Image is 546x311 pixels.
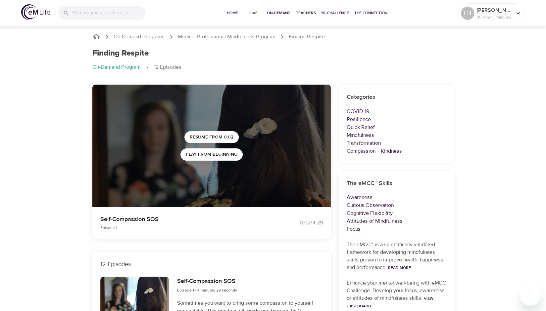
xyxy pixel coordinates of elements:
span: On-Demand [267,10,291,17]
p: 25 Mindful Minutes [477,14,512,20]
span: Live [246,10,262,17]
p: Attitudes of Mindfulness [347,217,446,225]
h6: The eMCC™ Skills [347,179,446,188]
p: Compassion + Kindness [347,147,446,155]
span: Home [224,10,240,17]
p: 12 Episodes [154,63,181,71]
p: Finding Respite [289,33,325,41]
a: On-Demand Programs [114,33,165,41]
a: Read More [388,265,411,270]
img: logo [21,4,50,20]
span: Resume from 0:02 [190,133,233,141]
button: Play from beginning [180,148,243,161]
p: Curious Observation [347,201,446,209]
p: Focus [347,225,446,233]
iframe: Button to launch messaging window [520,285,541,306]
div: 0:02 / 4:29 [273,219,323,227]
span: Teachers [296,10,316,17]
p: Mindfulness [347,131,446,139]
h6: Self-Compassion SOS [177,277,237,286]
p: COVID-19 [347,107,446,115]
p: On-Demand Program [92,63,141,71]
a: Medical Professional Mindfulness Program [178,33,275,41]
button: Resume from 0:02 [184,131,239,143]
p: The eMCC™ is a scientifically validated framework for developing mindfulness skills proven to imp... [347,241,446,271]
nav: breadcrumb [92,33,454,41]
p: [PERSON_NAME] [477,6,512,14]
div: EB [461,7,474,20]
input: Find programs, teachers, etc... [72,6,146,20]
p: Cognitive Flexibility [347,209,446,217]
p: Quick Relief [347,123,446,131]
nav: breadcrumb [92,63,454,71]
p: Awareness [347,193,446,201]
h6: Categories [347,93,446,102]
p: Resilience [347,115,446,123]
p: Episode 1 [100,225,265,231]
span: The Connection [354,10,387,17]
span: Play from beginning [186,150,237,159]
h1: Finding Respite [92,49,149,58]
p: Transformation [347,139,446,147]
p: 12 Episodes [100,260,323,269]
a: View Dashboard [347,296,433,309]
p: Enhance your mental well-being with eMCC Challenge. Develop your focus, awareness or attitudes of... [347,279,446,310]
span: 1% Challenge [321,10,349,17]
span: Episode 1 - 4 minutes 29 seconds [177,288,237,293]
p: Self-Compassion SOS [100,215,265,224]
